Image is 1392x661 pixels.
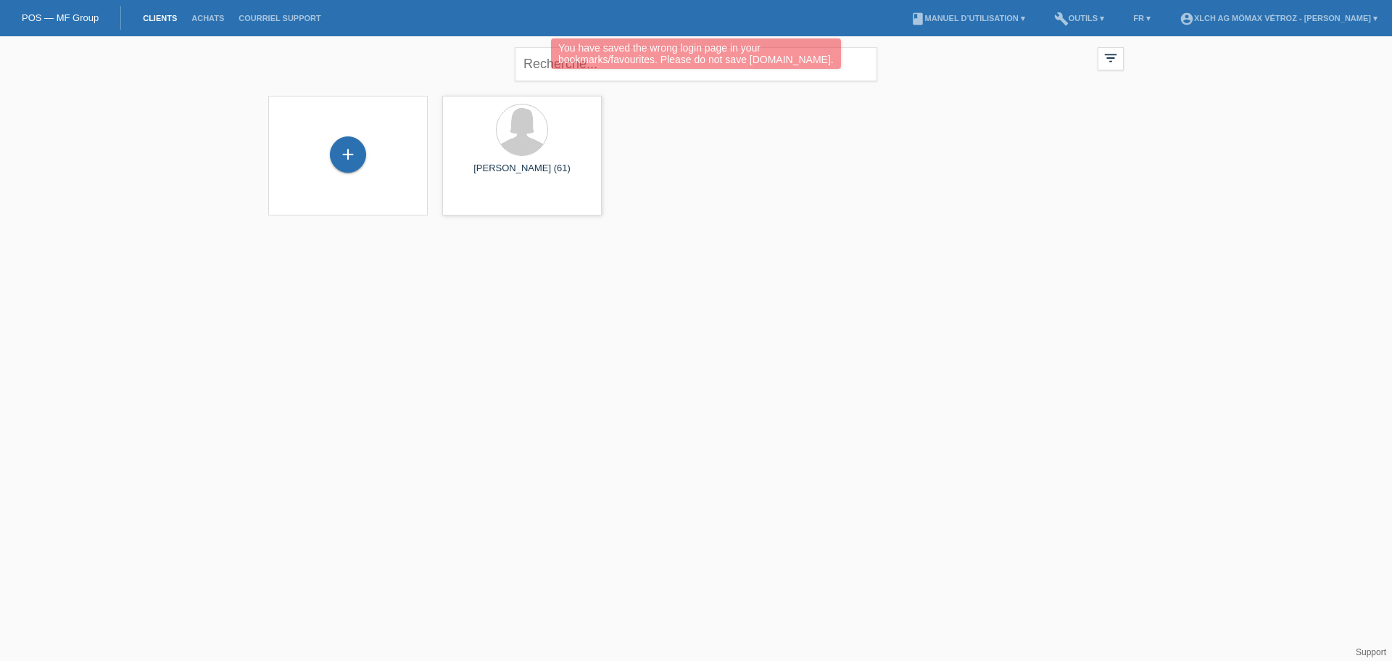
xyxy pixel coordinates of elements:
a: Clients [136,14,184,22]
div: Enregistrer le client [331,142,365,167]
a: Support [1356,647,1386,657]
i: build [1054,12,1069,26]
a: Courriel Support [231,14,328,22]
div: You have saved the wrong login page in your bookmarks/favourites. Please do not save [DOMAIN_NAME]. [551,38,841,69]
i: book [911,12,925,26]
a: POS — MF Group [22,12,99,23]
i: account_circle [1180,12,1194,26]
a: Achats [184,14,231,22]
a: account_circleXLCH AG Mömax Vétroz - [PERSON_NAME] ▾ [1172,14,1385,22]
a: FR ▾ [1126,14,1158,22]
a: buildOutils ▾ [1047,14,1111,22]
div: [PERSON_NAME] (61) [454,163,590,186]
a: bookManuel d’utilisation ▾ [903,14,1032,22]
